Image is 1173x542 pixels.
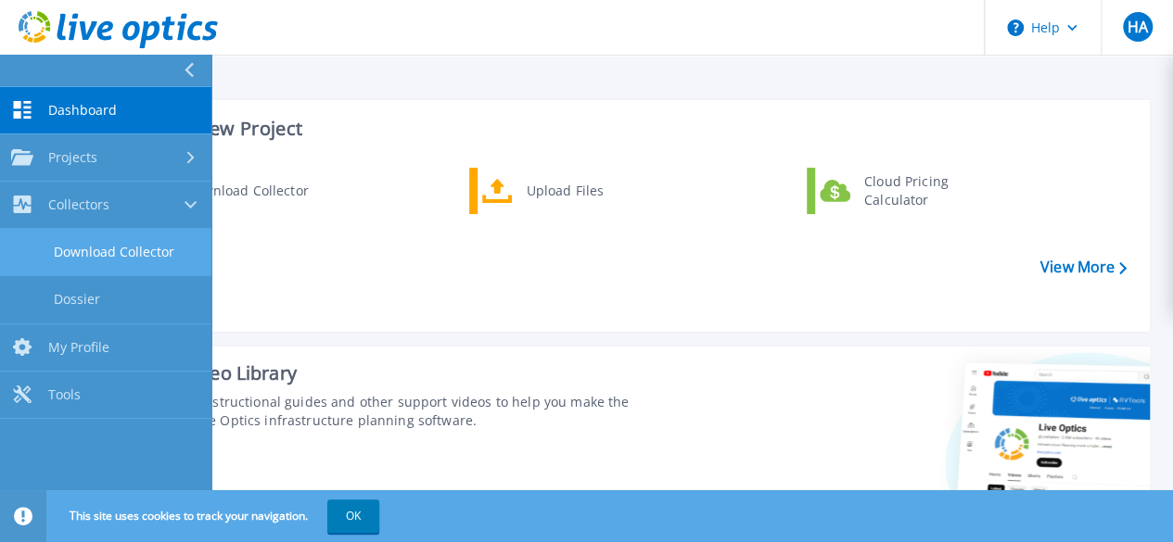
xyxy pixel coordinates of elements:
div: Download Collector [176,172,316,209]
a: Upload Files [469,168,659,214]
div: Support Video Library [108,361,659,385]
a: View More [1040,258,1127,276]
div: Upload Files [517,172,655,209]
a: Cloud Pricing Calculator [807,168,997,214]
span: My Profile [48,339,109,356]
div: Cloud Pricing Calculator [855,172,992,209]
div: Find tutorials, instructional guides and other support videos to help you make the most of your L... [108,393,659,430]
span: Projects [48,149,97,166]
button: OK [327,499,379,533]
span: This site uses cookies to track your navigation. [51,499,379,533]
span: HA [1127,19,1147,34]
span: Tools [48,386,81,403]
span: Dashboard [48,102,117,119]
h3: Start a New Project [132,119,1126,139]
span: Collectors [48,196,109,213]
a: Download Collector [131,168,321,214]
